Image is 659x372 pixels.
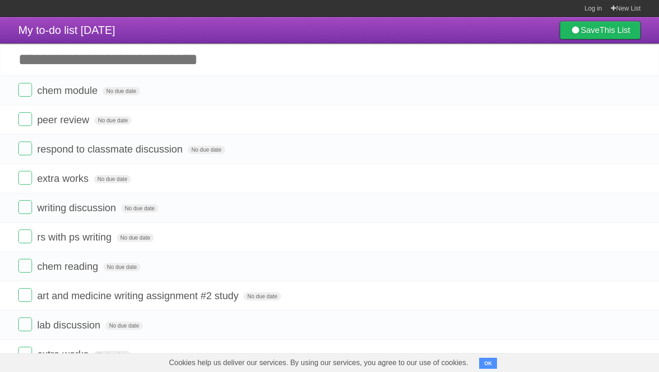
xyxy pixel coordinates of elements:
span: peer review [37,114,92,126]
label: Done [18,288,32,302]
span: rs with ps writing [37,231,114,243]
span: Cookies help us deliver our services. By using our services, you agree to our use of cookies. [160,354,477,372]
span: No due date [243,292,281,301]
label: Done [18,259,32,273]
span: No due date [117,234,154,242]
label: Done [18,142,32,155]
span: chem module [37,85,100,96]
span: My to-do list [DATE] [18,24,115,36]
span: chem reading [37,261,100,272]
span: No due date [121,204,158,213]
span: writing discussion [37,202,118,213]
span: art and medicine writing assignment #2 study [37,290,241,301]
span: No due date [105,322,142,330]
span: No due date [103,263,140,271]
label: Done [18,200,32,214]
span: No due date [188,146,225,154]
span: extra works [37,173,91,184]
a: SaveThis List [560,21,641,39]
label: Done [18,112,32,126]
button: OK [479,358,497,369]
span: No due date [94,351,131,359]
span: respond to classmate discussion [37,143,185,155]
label: Done [18,230,32,243]
span: No due date [94,175,131,183]
label: Done [18,317,32,331]
b: This List [600,26,630,35]
label: Done [18,347,32,361]
label: Done [18,171,32,185]
span: No due date [103,87,140,95]
label: Done [18,83,32,97]
span: No due date [94,116,131,125]
span: extra works [37,349,91,360]
span: lab discussion [37,319,103,331]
